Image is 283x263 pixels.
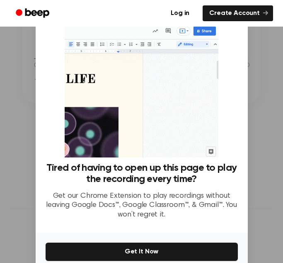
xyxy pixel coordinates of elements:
a: Create Account [203,5,273,21]
img: Beep extension in action [65,23,218,157]
p: Get our Chrome Extension to play recordings without leaving Google Docs™, Google Classroom™, & Gm... [46,192,238,220]
button: Get It Now [46,243,238,261]
h3: Tired of having to open up this page to play the recording every time? [46,162,238,185]
a: Beep [10,5,57,22]
a: Log in [162,4,198,23]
